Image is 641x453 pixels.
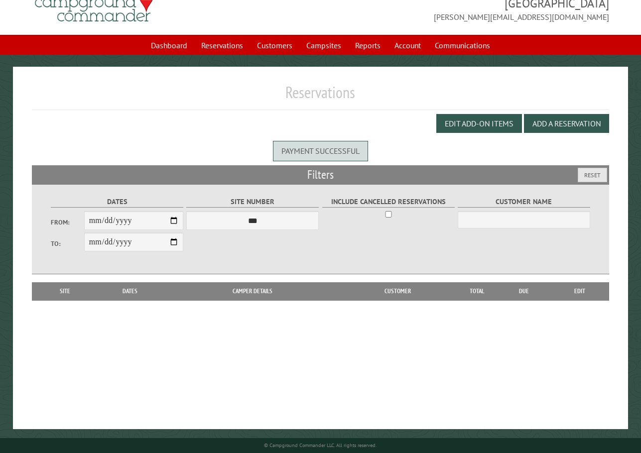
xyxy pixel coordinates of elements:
[195,36,249,55] a: Reservations
[524,114,609,133] button: Add a Reservation
[93,282,167,300] th: Dates
[51,196,183,208] label: Dates
[300,36,347,55] a: Campsites
[167,282,338,300] th: Camper Details
[551,282,609,300] th: Edit
[145,36,193,55] a: Dashboard
[37,282,93,300] th: Site
[264,442,377,449] small: © Campground Commander LLC. All rights reserved.
[322,196,455,208] label: Include Cancelled Reservations
[388,36,427,55] a: Account
[497,282,551,300] th: Due
[251,36,298,55] a: Customers
[578,168,607,182] button: Reset
[436,114,522,133] button: Edit Add-on Items
[186,196,319,208] label: Site Number
[338,282,457,300] th: Customer
[457,282,497,300] th: Total
[32,165,609,184] h2: Filters
[349,36,386,55] a: Reports
[32,83,609,110] h1: Reservations
[273,141,368,161] div: Payment successful
[51,239,84,248] label: To:
[458,196,590,208] label: Customer Name
[429,36,496,55] a: Communications
[51,218,84,227] label: From:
